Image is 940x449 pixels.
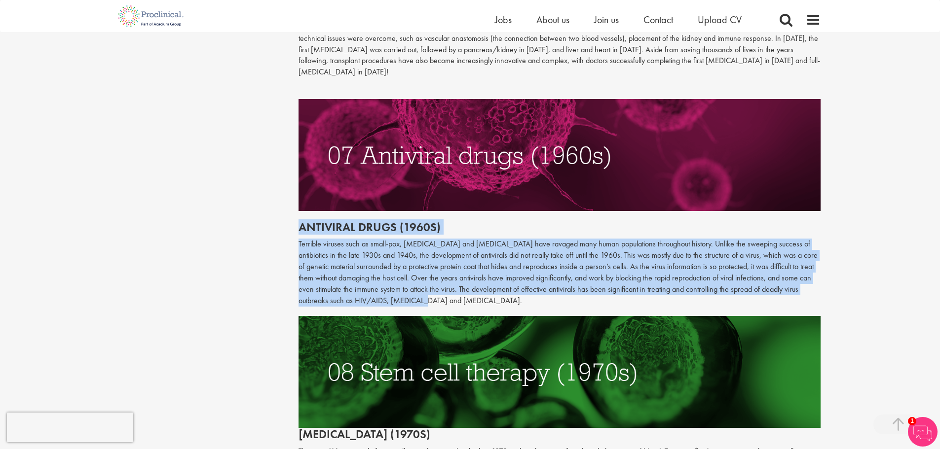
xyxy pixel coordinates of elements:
[299,239,821,306] p: Terrible viruses such as small-pox, [MEDICAL_DATA] and [MEDICAL_DATA] have ravaged many human pop...
[908,417,916,425] span: 1
[594,13,619,26] a: Join us
[7,413,133,442] iframe: reCAPTCHA
[495,13,512,26] a: Jobs
[299,316,821,441] h2: [MEDICAL_DATA] (1970s)
[299,219,441,235] span: Antiviral drugs (1960s)
[299,10,821,78] p: In [DATE], the first successful kidney transplant was carried out by [PERSON_NAME] and Dr [PERSON...
[698,13,742,26] a: Upload CV
[643,13,673,26] a: Contact
[908,417,938,447] img: Chatbot
[536,13,569,26] a: About us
